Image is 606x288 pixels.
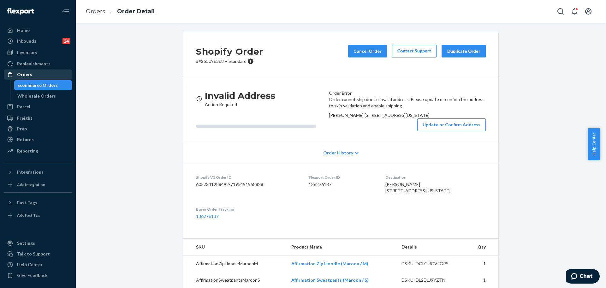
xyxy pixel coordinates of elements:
a: Affirmation Zip Hoodie (Maroon / M) [291,261,368,266]
a: Parcel [4,102,72,112]
button: Open Search Box [554,5,567,18]
dd: 6057341288492-7195491958828 [196,181,299,188]
h3: Invalid Address [205,90,275,101]
span: [PERSON_NAME] [STREET_ADDRESS][US_STATE] [385,182,450,193]
button: Open account menu [582,5,595,18]
dt: Destination [385,175,486,180]
div: Wholesale Orders [17,93,56,99]
a: Home [4,25,72,35]
h2: Shopify Order [196,45,263,58]
div: Parcel [17,104,30,110]
div: Freight [17,115,33,121]
div: Prep [17,126,27,132]
div: Returns [17,136,34,143]
a: Contact Support [392,45,437,57]
a: Inventory [4,47,72,57]
span: Order History [323,150,353,156]
p: Order cannot ship due to invalid address. Please update or confirm the address to skip validation... [329,96,486,109]
div: Integrations [17,169,44,175]
div: Replenishments [17,61,50,67]
div: Home [17,27,30,33]
dd: 136276137 [309,181,375,188]
button: Update or Confirm Address [417,118,486,131]
div: Inbounds [17,38,36,44]
div: Orders [17,71,32,78]
a: Add Fast Tag [4,210,72,220]
td: AffirmationZipHoodieMaroonM [183,255,286,272]
button: Help Center [588,128,600,160]
div: Settings [17,240,35,246]
div: Ecommerce Orders [17,82,58,88]
button: Give Feedback [4,270,72,280]
span: • [225,58,227,64]
dt: Flexport Order ID [309,175,375,180]
a: Inbounds24 [4,36,72,46]
a: Orders [86,8,105,15]
th: Qty [466,239,498,255]
a: Add Integration [4,180,72,190]
div: Duplicate Order [447,48,480,54]
span: Standard [229,58,247,64]
a: Settings [4,238,72,248]
ol: breadcrumbs [81,2,160,21]
th: Product Name [286,239,396,255]
a: Reporting [4,146,72,156]
th: Details [396,239,466,255]
td: 1 [466,255,498,272]
p: # #255096368 [196,58,263,64]
div: Inventory [17,49,37,56]
div: Reporting [17,148,38,154]
a: Ecommerce Orders [14,80,72,90]
button: Integrations [4,167,72,177]
iframe: Opens a widget where you can chat to one of our agents [566,269,600,285]
a: Returns [4,135,72,145]
div: Add Integration [17,182,45,187]
a: Orders [4,69,72,80]
a: Prep [4,124,72,134]
button: Cancel Order [348,45,387,57]
div: DSKU: DL2DLJ9YZTN [401,277,461,283]
div: Give Feedback [17,272,48,279]
a: Wholesale Orders [14,91,72,101]
dt: Buyer Order Tracking [196,207,299,212]
a: Freight [4,113,72,123]
button: Open notifications [568,5,581,18]
a: Replenishments [4,59,72,69]
div: Action Required [205,90,275,108]
div: DSKU: DGLGUGVFGPS [401,261,461,267]
div: 24 [62,38,70,44]
div: Help Center [17,261,43,268]
dt: Shopify V3 Order ID [196,175,299,180]
button: Duplicate Order [442,45,486,57]
button: Close Navigation [59,5,72,18]
button: Fast Tags [4,198,72,208]
th: SKU [183,239,286,255]
img: Flexport logo [7,8,34,15]
div: Fast Tags [17,200,37,206]
header: Order Error [329,90,486,96]
button: Talk to Support [4,249,72,259]
a: Help Center [4,260,72,270]
div: Talk to Support [17,251,50,257]
div: Add Fast Tag [17,213,40,218]
a: 136276137 [196,213,219,219]
a: Affirmation Sweatpants (Maroon / S) [291,277,369,283]
a: Order Detail [117,8,155,15]
span: [PERSON_NAME] [STREET_ADDRESS][US_STATE] [329,112,430,118]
